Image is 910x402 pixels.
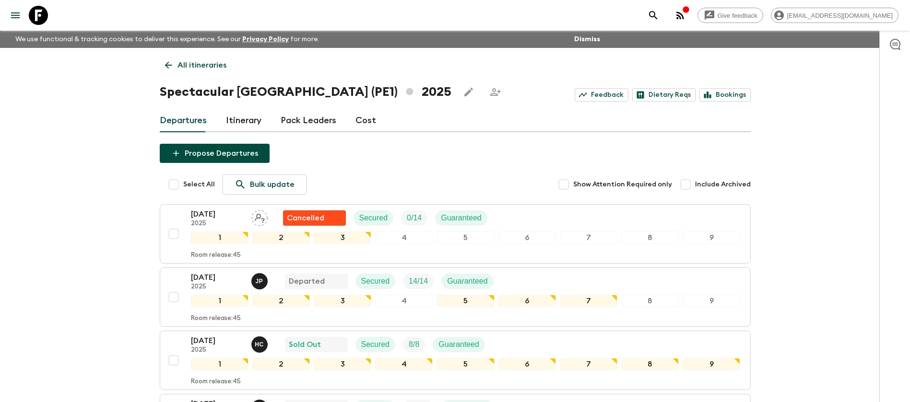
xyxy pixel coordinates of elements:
a: Itinerary [226,109,261,132]
div: 5 [437,231,494,244]
a: Cost [355,109,376,132]
div: [EMAIL_ADDRESS][DOMAIN_NAME] [771,8,898,23]
button: Edit this itinerary [459,82,478,102]
div: 8 [621,295,679,307]
div: 9 [683,231,740,244]
a: Give feedback [697,8,763,23]
p: Room release: 45 [191,378,241,386]
span: [EMAIL_ADDRESS][DOMAIN_NAME] [782,12,898,19]
div: 1 [191,358,248,370]
button: search adventures [644,6,663,25]
span: Assign pack leader [251,213,268,220]
a: Feedback [575,88,628,102]
button: Propose Departures [160,144,270,163]
p: Guaranteed [447,276,488,287]
a: All itineraries [160,56,232,75]
p: 8 / 8 [409,339,419,350]
div: 9 [683,295,740,307]
span: Include Archived [695,180,751,189]
span: Select All [183,180,215,189]
span: Give feedback [712,12,763,19]
div: Trip Fill [403,337,425,352]
div: 4 [375,231,433,244]
span: Share this itinerary [486,82,505,102]
a: Departures [160,109,207,132]
div: 4 [375,295,433,307]
div: 7 [560,358,617,370]
div: 6 [498,231,556,244]
div: 6 [498,358,556,370]
p: [DATE] [191,335,244,346]
p: 2025 [191,220,244,228]
p: 2025 [191,346,244,354]
div: 7 [560,231,617,244]
p: Secured [359,212,388,224]
p: 14 / 14 [409,276,428,287]
a: Pack Leaders [281,109,336,132]
span: Joseph Pimentel [251,276,270,284]
p: Room release: 45 [191,315,241,322]
span: Show Attention Required only [573,180,672,189]
div: 8 [621,231,679,244]
div: Secured [355,337,396,352]
button: menu [6,6,25,25]
div: Trip Fill [401,210,427,226]
div: 6 [498,295,556,307]
p: [DATE] [191,272,244,283]
div: Secured [354,210,394,226]
p: Room release: 45 [191,252,241,259]
p: We use functional & tracking cookies to deliver this experience. See our for more. [12,31,323,48]
a: Bookings [699,88,751,102]
p: Guaranteed [441,212,482,224]
p: All itineraries [177,59,226,71]
a: Dietary Reqs [632,88,696,102]
p: Bulk update [250,179,295,190]
div: 1 [191,295,248,307]
div: 2 [252,358,310,370]
p: Secured [361,339,390,350]
button: [DATE]2025Joseph PimentelDepartedSecuredTrip FillGuaranteed123456789Room release:45 [160,267,751,327]
button: Dismiss [572,33,603,46]
div: Secured [355,274,396,289]
a: Bulk update [223,174,307,195]
div: 5 [437,358,494,370]
div: 3 [314,358,371,370]
p: 2025 [191,283,244,291]
div: 5 [437,295,494,307]
h1: Spectacular [GEOGRAPHIC_DATA] (PE1) 2025 [160,82,451,102]
p: [DATE] [191,208,244,220]
div: 9 [683,358,740,370]
div: Trip Fill [403,274,434,289]
a: Privacy Policy [242,36,289,43]
p: 0 / 14 [407,212,422,224]
div: 4 [375,358,433,370]
button: [DATE]2025Assign pack leaderFlash Pack cancellationSecuredTrip FillGuaranteed123456789Room releas... [160,204,751,264]
button: HC [251,336,270,353]
p: Secured [361,276,390,287]
p: Guaranteed [438,339,479,350]
span: Hector Carillo [251,339,270,347]
div: 7 [560,295,617,307]
div: 8 [621,358,679,370]
button: [DATE]2025Hector Carillo Sold OutSecuredTrip FillGuaranteed123456789Room release:45 [160,331,751,390]
div: 1 [191,231,248,244]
